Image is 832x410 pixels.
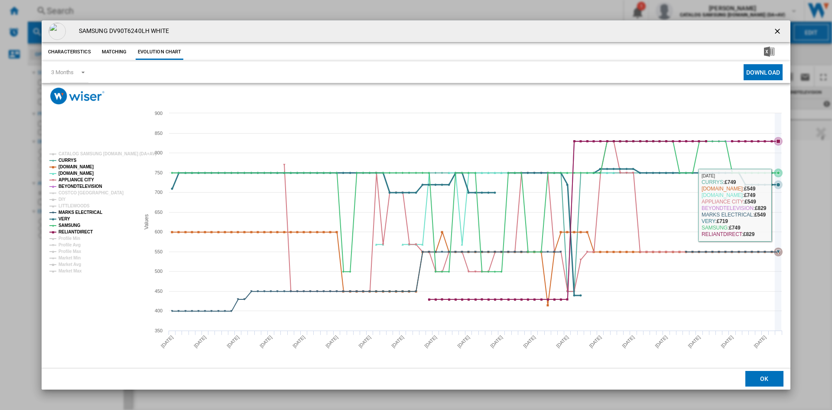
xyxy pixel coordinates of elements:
tspan: 450 [155,289,162,294]
tspan: 400 [155,308,162,313]
tspan: Market Max [58,269,82,273]
ng-md-icon: getI18NText('BUTTONS.CLOSE_DIALOG') [773,27,783,37]
tspan: [DATE] [489,335,504,349]
tspan: LITTLEWOODS [58,203,90,208]
tspan: [DATE] [588,335,602,349]
tspan: 500 [155,269,162,274]
tspan: 750 [155,170,162,175]
button: Evolution chart [136,44,184,60]
tspan: COSTCO [GEOGRAPHIC_DATA] [58,190,123,195]
tspan: [DATE] [423,335,438,349]
tspan: [DATE] [390,335,405,349]
tspan: Values [143,214,149,230]
button: Download [744,64,783,80]
tspan: Profile Min [58,236,80,241]
tspan: 800 [155,150,162,155]
tspan: APPLIANCE CITY [58,177,94,182]
img: logo_wiser_300x94.png [50,88,104,105]
tspan: [DATE] [226,335,240,349]
tspan: [DATE] [720,335,734,349]
tspan: [DATE] [621,335,635,349]
tspan: CURRYS [58,158,77,163]
tspan: 550 [155,249,162,254]
tspan: Profile Avg [58,243,81,247]
tspan: 700 [155,190,162,195]
tspan: 900 [155,111,162,116]
button: OK [745,371,783,387]
tspan: Profile Max [58,249,81,254]
tspan: VERY [58,216,70,221]
tspan: [DATE] [259,335,273,349]
tspan: [DATE] [325,335,339,349]
tspan: 350 [155,328,162,333]
tspan: Market Avg [58,262,81,267]
tspan: MARKS ELECTRICAL [58,210,102,215]
img: empty.gif [49,23,66,40]
button: Matching [95,44,133,60]
tspan: [DATE] [555,335,569,349]
tspan: [DATE] [456,335,471,349]
tspan: [DOMAIN_NAME] [58,171,94,176]
tspan: BEYONDTELEVISION [58,184,102,189]
div: 3 Months [51,69,74,75]
tspan: DIY [58,197,66,202]
tspan: CATALOG SAMSUNG [DOMAIN_NAME] (DA+AV) [58,151,156,156]
tspan: 850 [155,131,162,136]
tspan: RELIANTDIRECT [58,230,93,234]
tspan: [DATE] [522,335,536,349]
tspan: SAMSUNG [58,223,81,228]
button: Download in Excel [750,44,788,60]
img: excel-24x24.png [764,46,774,57]
tspan: [DATE] [160,335,174,349]
tspan: [DATE] [753,335,767,349]
button: getI18NText('BUTTONS.CLOSE_DIALOG') [770,23,787,40]
md-dialog: Product popup [42,20,790,390]
h4: SAMSUNG DV90T6240LH WHITE [75,27,169,36]
tspan: [DATE] [687,335,701,349]
tspan: [DATE] [654,335,668,349]
tspan: 600 [155,229,162,234]
tspan: [DATE] [193,335,207,349]
tspan: 650 [155,210,162,215]
tspan: [DOMAIN_NAME] [58,164,94,169]
button: Characteristics [46,44,93,60]
tspan: Market Min [58,256,81,260]
tspan: [DATE] [357,335,372,349]
tspan: [DATE] [292,335,306,349]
